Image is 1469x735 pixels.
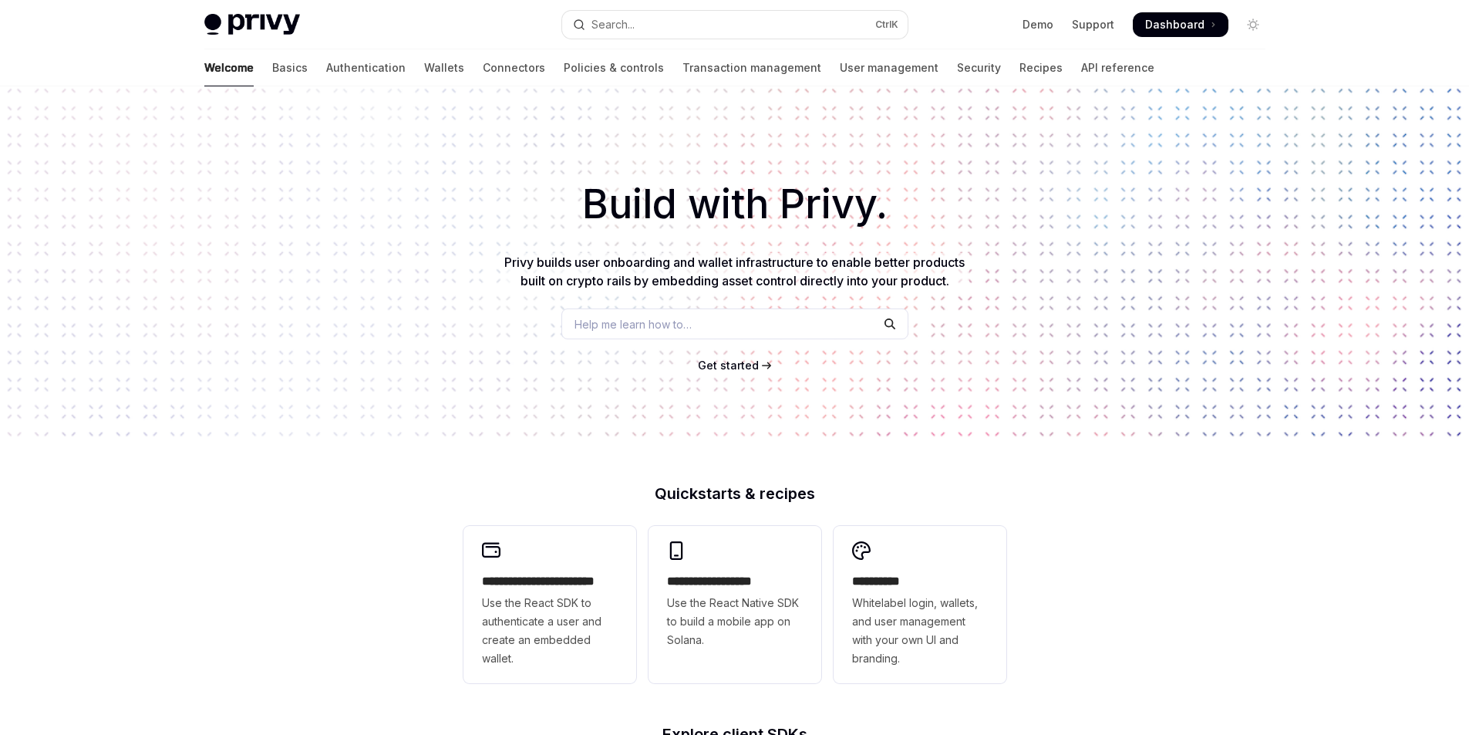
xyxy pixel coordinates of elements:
[1023,17,1053,32] a: Demo
[957,49,1001,86] a: Security
[591,15,635,34] div: Search...
[649,526,821,683] a: **** **** **** ***Use the React Native SDK to build a mobile app on Solana.
[1019,49,1063,86] a: Recipes
[204,14,300,35] img: light logo
[504,255,965,288] span: Privy builds user onboarding and wallet infrastructure to enable better products built on crypto ...
[852,594,988,668] span: Whitelabel login, wallets, and user management with your own UI and branding.
[1241,12,1265,37] button: Toggle dark mode
[698,359,759,372] span: Get started
[25,174,1444,234] h1: Build with Privy.
[834,526,1006,683] a: **** *****Whitelabel login, wallets, and user management with your own UI and branding.
[1081,49,1154,86] a: API reference
[1133,12,1228,37] a: Dashboard
[840,49,938,86] a: User management
[326,49,406,86] a: Authentication
[1072,17,1114,32] a: Support
[875,19,898,31] span: Ctrl K
[667,594,803,649] span: Use the React Native SDK to build a mobile app on Solana.
[482,594,618,668] span: Use the React SDK to authenticate a user and create an embedded wallet.
[204,49,254,86] a: Welcome
[562,11,908,39] button: Open search
[564,49,664,86] a: Policies & controls
[272,49,308,86] a: Basics
[1145,17,1205,32] span: Dashboard
[574,316,692,332] span: Help me learn how to…
[698,358,759,373] a: Get started
[424,49,464,86] a: Wallets
[463,486,1006,501] h2: Quickstarts & recipes
[483,49,545,86] a: Connectors
[682,49,821,86] a: Transaction management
